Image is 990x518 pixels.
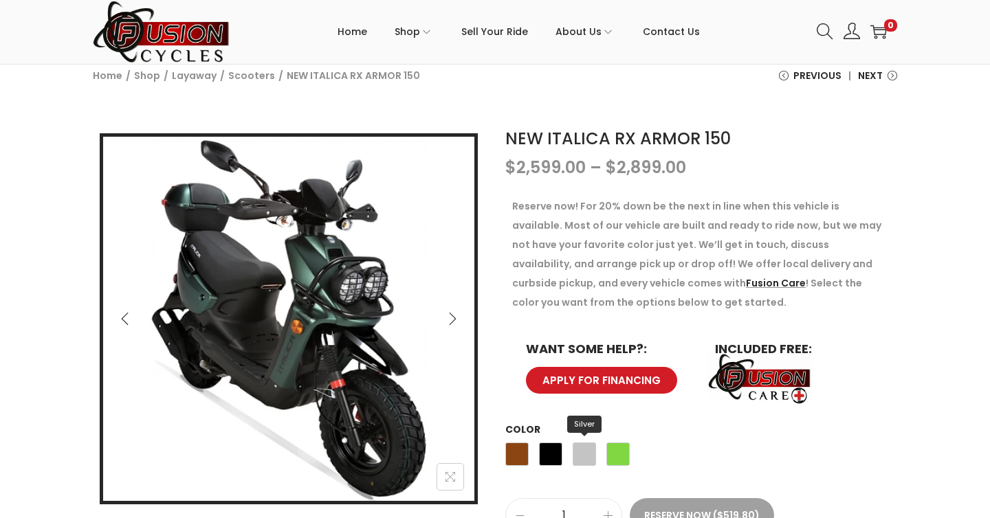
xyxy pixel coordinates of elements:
a: Fusion Care [746,276,806,290]
a: Next [858,66,897,95]
span: / [220,66,225,85]
a: Shop [395,1,434,63]
nav: Primary navigation [230,1,806,63]
span: Home [338,14,367,49]
a: Home [93,69,122,82]
span: / [278,66,283,85]
span: NEW ITALICA RX ARMOR 150 [287,66,420,85]
span: $ [505,156,516,179]
bdi: 2,899.00 [606,156,686,179]
h6: WANT SOME HELP?: [526,343,687,355]
span: Sell Your Ride [461,14,528,49]
span: Previous [793,66,841,85]
span: Contact Us [643,14,700,49]
a: 0 [870,23,887,40]
a: About Us [555,1,615,63]
span: About Us [555,14,602,49]
span: $ [606,156,617,179]
span: / [164,66,168,85]
button: Previous [110,304,140,334]
a: Sell Your Ride [461,1,528,63]
span: Shop [395,14,420,49]
a: Scooters [228,69,275,82]
a: Previous [779,66,841,95]
button: Next [437,304,467,334]
h6: INCLUDED FREE: [715,343,877,355]
span: Next [858,66,883,85]
span: Silver [567,416,602,433]
bdi: 2,599.00 [505,156,586,179]
img: NEW ITALICA RX ARMOR 150 [103,137,474,508]
a: Home [338,1,367,63]
a: Layaway [172,69,217,82]
a: Contact Us [643,1,700,63]
label: Color [505,423,540,436]
span: APPLY FOR FINANCING [542,375,661,385]
a: Shop [134,69,160,82]
span: / [126,66,131,85]
p: Reserve now! For 20% down be the next in line when this vehicle is available. Most of our vehicle... [512,196,890,312]
span: – [590,156,602,179]
a: APPLY FOR FINANCING [526,367,677,394]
